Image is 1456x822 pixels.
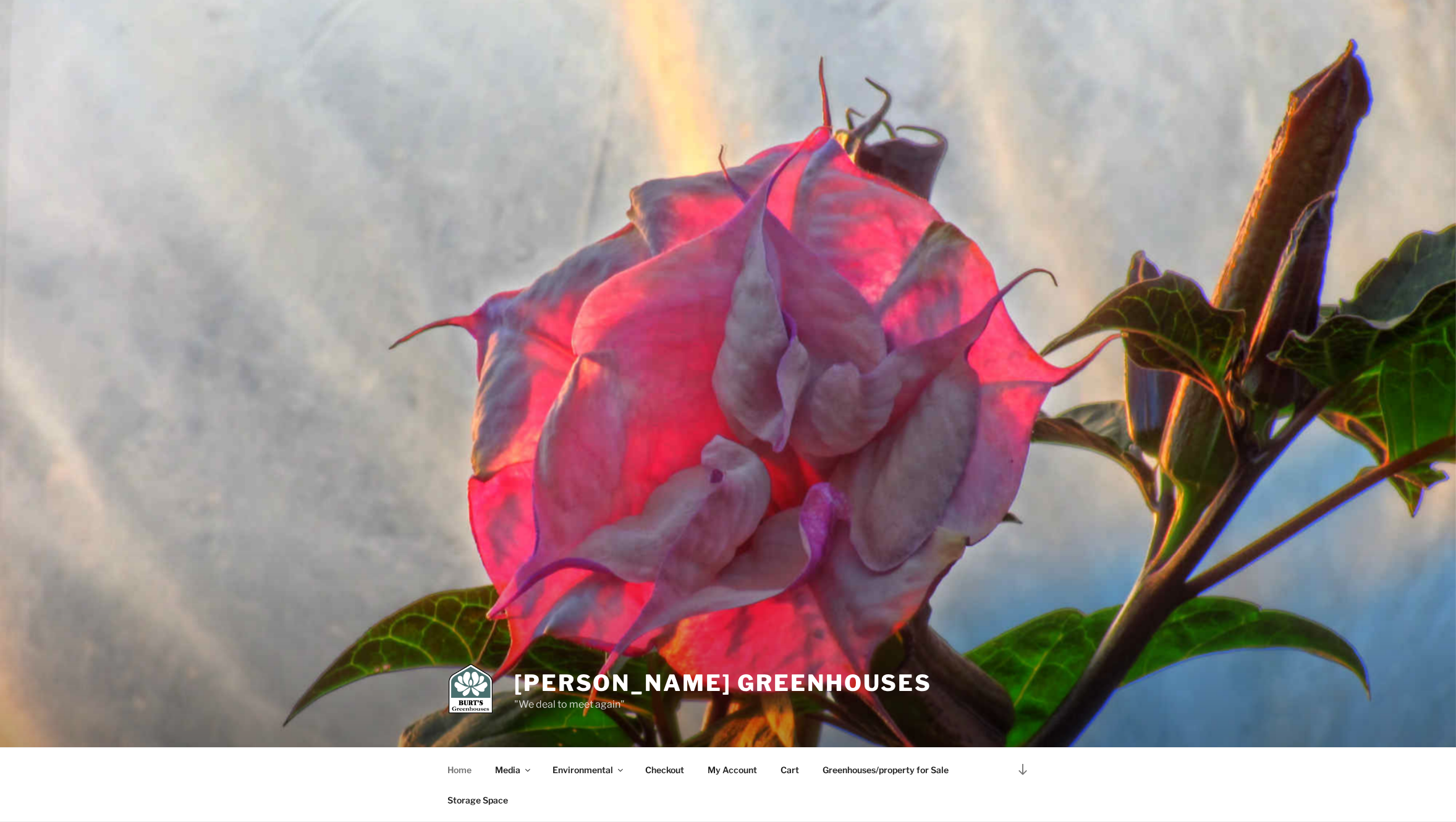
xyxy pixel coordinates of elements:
[514,697,932,712] p: "We deal to meet again"
[634,755,695,785] a: Checkout
[769,755,810,785] a: Cart
[696,755,768,785] a: My Account
[514,669,932,697] a: [PERSON_NAME] Greenhouses
[436,755,482,785] a: Home
[436,785,518,815] a: Storage Space
[449,664,493,713] img: Burt's Greenhouses
[541,755,632,785] a: Environmental
[436,755,1020,815] nav: Top Menu
[484,755,540,785] a: Media
[811,755,959,785] a: Greenhouses/property for Sale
